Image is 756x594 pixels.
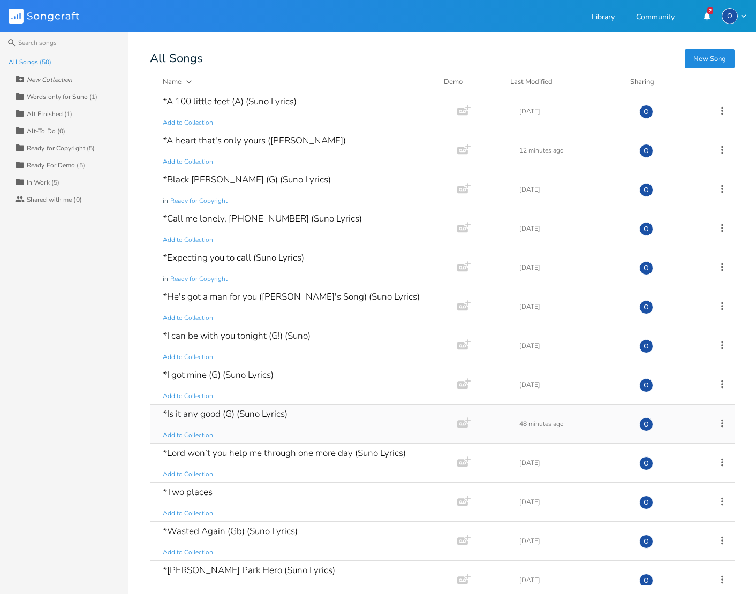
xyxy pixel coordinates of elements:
span: Add to Collection [163,157,213,166]
div: Old Kountry [722,8,738,24]
span: Add to Collection [163,235,213,245]
div: Old Kountry [639,300,653,314]
div: *A heart that's only yours ([PERSON_NAME]) [163,136,346,145]
div: *[PERSON_NAME] Park Hero (Suno Lyrics) [163,566,335,575]
div: New Collection [27,77,72,83]
div: Old Kountry [639,105,653,119]
div: All Songs [150,54,735,64]
div: [DATE] [519,460,626,466]
div: [DATE] [519,108,626,115]
span: in [163,196,168,205]
div: *I can be with you tonight (G!) (Suno) [163,331,311,340]
div: Sharing [630,77,694,87]
span: Add to Collection [163,431,213,440]
div: Old Kountry [639,339,653,353]
div: Name [163,77,182,87]
div: [DATE] [519,499,626,505]
div: [DATE] [519,577,626,583]
div: Old Kountry [639,378,653,392]
div: 2 [707,7,713,14]
button: Last Modified [510,77,617,87]
div: *Wasted Again (Gb) (Suno Lyrics) [163,527,298,536]
span: Add to Collection [163,314,213,323]
div: 48 minutes ago [519,421,626,427]
div: *Expecting you to call (Suno Lyrics) [163,253,304,262]
button: O [722,8,747,24]
div: Demo [444,77,497,87]
div: [DATE] [519,538,626,544]
div: *Is it any good (G) (Suno Lyrics) [163,409,288,418]
div: Ready for Copyright (5) [27,145,95,151]
div: *Black [PERSON_NAME] (G) (Suno Lyrics) [163,175,331,184]
div: [DATE] [519,225,626,232]
div: Alt-To Do (0) [27,128,65,134]
span: Add to Collection [163,118,213,127]
div: Old Kountry [639,144,653,158]
div: Old Kountry [639,417,653,431]
div: [DATE] [519,382,626,388]
div: Words only for Suno (1) [27,94,97,100]
div: [DATE] [519,186,626,193]
div: Old Kountry [639,456,653,470]
div: *Call me lonely, [PHONE_NUMBER] (Suno Lyrics) [163,214,362,223]
button: 2 [696,6,717,26]
span: Add to Collection [163,470,213,479]
span: Add to Collection [163,548,213,557]
div: Last Modified [510,77,553,87]
span: Add to Collection [163,392,213,401]
span: in [163,275,168,284]
div: Old Kountry [639,496,653,509]
div: Shared with me (0) [27,196,82,203]
button: New Song [685,49,735,68]
button: Name [163,77,431,87]
span: Add to Collection [163,509,213,518]
div: [DATE] [519,303,626,310]
span: Add to Collection [163,353,213,362]
div: [DATE] [519,342,626,349]
div: Old Kountry [639,261,653,275]
div: Old Kountry [639,535,653,549]
div: Old Kountry [639,222,653,236]
span: Ready for Copyright [170,275,228,284]
a: Library [592,13,615,22]
div: *A 100 little feet (A) (Suno Lyrics) [163,97,297,106]
div: All Songs (50) [9,59,51,65]
div: In Work (5) [27,179,59,186]
div: [DATE] [519,264,626,271]
span: Ready for Copyright [170,196,228,205]
div: Old Kountry [639,574,653,588]
div: *Lord won’t you help me through one more day (Suno Lyrics) [163,448,406,458]
div: Alt FInished (1) [27,111,73,117]
a: Community [636,13,675,22]
div: *I got mine (G) (Suno Lyrics) [163,370,274,379]
div: 12 minutes ago [519,147,626,154]
div: *Two places [163,488,213,497]
div: Old Kountry [639,183,653,197]
div: Ready For Demo (5) [27,162,85,169]
div: *He's got a man for you ([PERSON_NAME]'s Song) (Suno Lyrics) [163,292,420,301]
